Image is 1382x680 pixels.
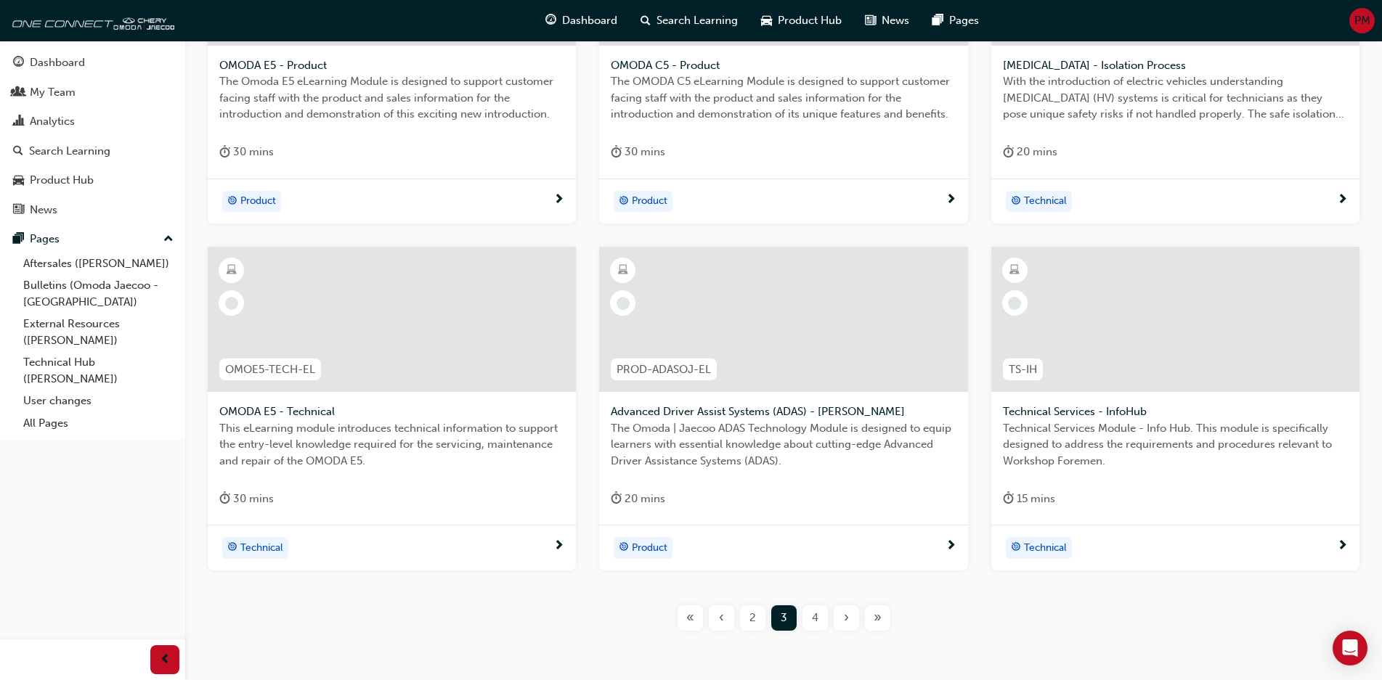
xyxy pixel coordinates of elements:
div: 20 mins [1003,143,1057,161]
span: learningRecordVerb_NONE-icon [225,297,238,310]
button: Page 2 [737,605,768,631]
span: duration-icon [219,143,230,161]
a: pages-iconPages [921,6,991,36]
span: next-icon [553,540,564,553]
a: search-iconSearch Learning [629,6,749,36]
span: [MEDICAL_DATA] - Isolation Process [1003,57,1348,74]
span: With the introduction of electric vehicles understanding [MEDICAL_DATA] (HV) systems is critical ... [1003,73,1348,123]
span: learningRecordVerb_NONE-icon [1008,297,1021,310]
span: duration-icon [611,490,622,508]
button: PM [1349,8,1375,33]
a: car-iconProduct Hub [749,6,853,36]
span: next-icon [553,194,564,207]
div: Search Learning [29,143,110,160]
span: duration-icon [611,143,622,161]
span: guage-icon [13,57,24,70]
span: 2 [749,610,756,626]
span: PM [1354,12,1370,29]
span: pages-icon [13,233,24,246]
span: Technical Services - InfoHub [1003,404,1348,420]
span: » [874,610,882,626]
span: Technical Services Module - Info Hub. This module is specifically designed to address the require... [1003,420,1348,470]
span: target-icon [227,538,237,557]
a: Search Learning [6,138,179,165]
span: guage-icon [545,12,556,30]
span: OMODA E5 - Product [219,57,564,74]
a: My Team [6,79,179,106]
div: News [30,202,57,218]
span: Technical [240,540,283,557]
span: target-icon [227,192,237,211]
span: Technical [1024,193,1067,210]
span: duration-icon [1003,490,1014,508]
span: TS-IH [1009,361,1037,378]
span: next-icon [1337,194,1348,207]
span: duration-icon [219,490,230,508]
span: OMODA C5 - Product [611,57,956,74]
div: Open Intercom Messenger [1333,631,1367,665]
a: External Resources ([PERSON_NAME]) [17,313,179,351]
span: target-icon [1011,538,1021,557]
span: OMOE5-TECH-EL [225,361,315,378]
div: 15 mins [1003,490,1055,508]
span: target-icon [619,538,629,557]
a: OMOE5-TECH-ELOMODA E5 - TechnicalThis eLearning module introduces technical information to suppor... [208,247,576,570]
span: Search Learning [657,12,738,29]
span: ‹ [719,610,724,626]
span: Pages [949,12,979,29]
button: Pages [6,226,179,253]
span: › [844,610,849,626]
span: search-icon [641,12,651,30]
button: Previous page [706,605,737,631]
button: Next page [831,605,862,631]
span: The Omoda | Jaecoo ADAS Technology Module is designed to equip learners with essential knowledge ... [611,420,956,470]
a: guage-iconDashboard [534,6,629,36]
a: Product Hub [6,167,179,194]
span: « [686,610,694,626]
span: learningResourceType_ELEARNING-icon [227,261,237,280]
div: 30 mins [219,143,274,161]
span: Advanced Driver Assist Systems (ADAS) - [PERSON_NAME] [611,404,956,420]
button: Page 3 [768,605,800,631]
span: next-icon [1337,540,1348,553]
span: OMODA E5 - Technical [219,404,564,420]
a: Technical Hub ([PERSON_NAME]) [17,351,179,390]
span: 3 [781,610,787,626]
a: Analytics [6,108,179,135]
span: The OMODA C5 eLearning Module is designed to support customer facing staff with the product and s... [611,73,956,123]
div: 20 mins [611,490,665,508]
button: First page [675,605,706,631]
span: target-icon [619,192,629,211]
div: Analytics [30,113,75,130]
a: All Pages [17,412,179,435]
span: PROD-ADASOJ-EL [617,361,711,378]
img: oneconnect [7,6,174,35]
span: pages-icon [932,12,943,30]
a: News [6,197,179,224]
a: Bulletins (Omoda Jaecoo - [GEOGRAPHIC_DATA]) [17,274,179,313]
span: The Omoda E5 eLearning Module is designed to support customer facing staff with the product and s... [219,73,564,123]
button: Page 4 [800,605,831,631]
span: learningResourceType_ELEARNING-icon [1009,261,1020,280]
span: search-icon [13,145,23,158]
a: TS-IHTechnical Services - InfoHubTechnical Services Module - Info Hub. This module is specificall... [991,247,1359,570]
span: prev-icon [160,651,171,669]
span: people-icon [13,86,24,99]
span: News [882,12,909,29]
button: Last page [862,605,893,631]
a: User changes [17,390,179,412]
span: Dashboard [562,12,617,29]
div: Dashboard [30,54,85,71]
span: duration-icon [1003,143,1014,161]
div: 30 mins [219,490,274,508]
span: Product [240,193,276,210]
div: My Team [30,84,76,101]
a: PROD-ADASOJ-ELAdvanced Driver Assist Systems (ADAS) - [PERSON_NAME]The Omoda | Jaecoo ADAS Techno... [599,247,967,570]
span: This eLearning module introduces technical information to support the entry-level knowledge requi... [219,420,564,470]
div: 30 mins [611,143,665,161]
div: Pages [30,231,60,247]
span: car-icon [13,174,24,187]
span: Product [632,193,667,210]
button: DashboardMy TeamAnalyticsSearch LearningProduct HubNews [6,46,179,226]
